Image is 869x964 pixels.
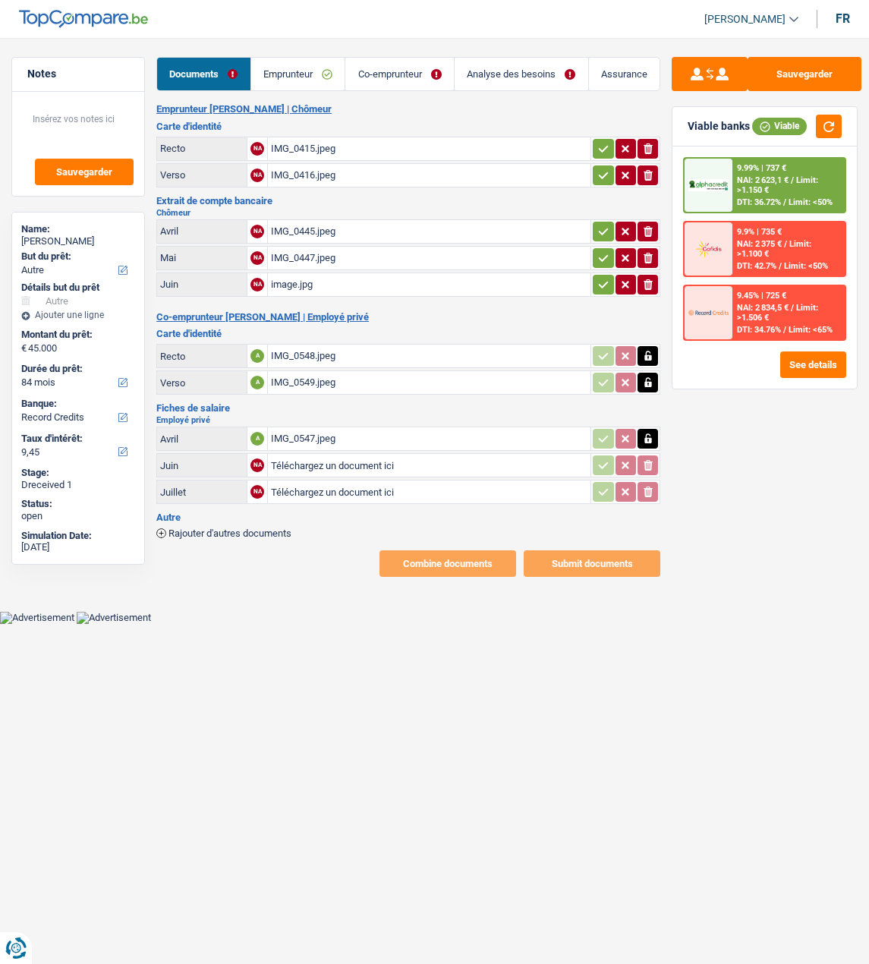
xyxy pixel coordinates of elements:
[168,528,291,538] span: Rajouter d'autres documents
[737,325,781,335] span: DTI: 34.76%
[783,325,786,335] span: /
[21,342,27,354] span: €
[251,58,345,90] a: Emprunteur
[156,196,660,206] h3: Extrait de compte bancaire
[688,120,750,133] div: Viable banks
[688,179,729,191] img: AlphaCredit
[156,403,660,413] h3: Fiches de salaire
[160,252,244,263] div: Mai
[160,225,244,237] div: Avril
[752,118,807,134] div: Viable
[704,13,786,26] span: [PERSON_NAME]
[789,325,833,335] span: Limit: <65%
[160,460,244,471] div: Juin
[160,433,244,445] div: Avril
[271,371,587,394] div: IMG_0549.jpeg
[836,11,850,26] div: fr
[250,142,264,156] div: NA
[737,175,818,195] span: Limit: >1.150 €
[21,363,132,375] label: Durée du prêt:
[157,58,250,90] a: Documents
[21,530,135,542] div: Simulation Date:
[156,103,660,115] h2: Emprunteur [PERSON_NAME] | Chômeur
[737,239,782,249] span: NAI: 2 375 €
[524,550,660,577] button: Submit documents
[156,209,660,217] h2: Chômeur
[271,220,587,243] div: IMG_0445.jpeg
[783,197,786,207] span: /
[784,239,787,249] span: /
[737,303,818,323] span: Limit: >1.506 €
[271,247,587,269] div: IMG_0447.jpeg
[737,197,781,207] span: DTI: 36.72%
[19,10,148,28] img: TopCompare Logo
[160,143,244,154] div: Recto
[21,235,135,247] div: [PERSON_NAME]
[250,251,264,265] div: NA
[156,329,660,339] h3: Carte d'identité
[21,479,135,491] div: Dreceived 1
[156,528,291,538] button: Rajouter d'autres documents
[21,510,135,522] div: open
[160,351,244,362] div: Recto
[21,329,132,341] label: Montant du prêt:
[21,310,135,320] div: Ajouter une ligne
[271,427,587,450] div: IMG_0547.jpeg
[21,282,135,294] div: Détails but du prêt
[271,137,587,160] div: IMG_0415.jpeg
[589,58,660,90] a: Assurance
[21,250,132,263] label: But du prêt:
[21,398,132,410] label: Banque:
[250,169,264,182] div: NA
[791,175,794,185] span: /
[737,163,786,173] div: 9.99% | 737 €
[784,261,828,271] span: Limit: <50%
[780,351,846,378] button: See details
[27,68,129,80] h5: Notes
[250,349,264,363] div: A
[156,121,660,131] h3: Carte d'identité
[160,169,244,181] div: Verso
[692,7,798,32] a: [PERSON_NAME]
[748,57,861,91] button: Sauvegarder
[160,487,244,498] div: Juillet
[379,550,516,577] button: Combine documents
[250,278,264,291] div: NA
[688,303,729,323] img: Record Credits
[737,175,789,185] span: NAI: 2 623,1 €
[737,261,776,271] span: DTI: 42.7%
[21,498,135,510] div: Status:
[21,433,132,445] label: Taux d'intérêt:
[271,164,587,187] div: IMG_0416.jpeg
[21,223,135,235] div: Name:
[791,303,794,313] span: /
[271,345,587,367] div: IMG_0548.jpeg
[250,225,264,238] div: NA
[737,303,789,313] span: NAI: 2 834,5 €
[250,485,264,499] div: NA
[345,58,454,90] a: Co-emprunteur
[271,273,587,296] div: image.jpg
[156,311,660,323] h2: Co-emprunteur [PERSON_NAME] | Employé privé
[688,239,729,260] img: Cofidis
[56,167,112,177] span: Sauvegarder
[250,458,264,472] div: NA
[35,159,134,185] button: Sauvegarder
[250,432,264,446] div: A
[160,279,244,290] div: Juin
[21,541,135,553] div: [DATE]
[789,197,833,207] span: Limit: <50%
[21,467,135,479] div: Stage:
[156,512,660,522] h3: Autre
[156,416,660,424] h2: Employé privé
[779,261,782,271] span: /
[160,377,244,389] div: Verso
[250,376,264,389] div: A
[737,291,786,301] div: 9.45% | 725 €
[737,239,811,259] span: Limit: >1.100 €
[737,227,782,237] div: 9.9% | 735 €
[455,58,588,90] a: Analyse des besoins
